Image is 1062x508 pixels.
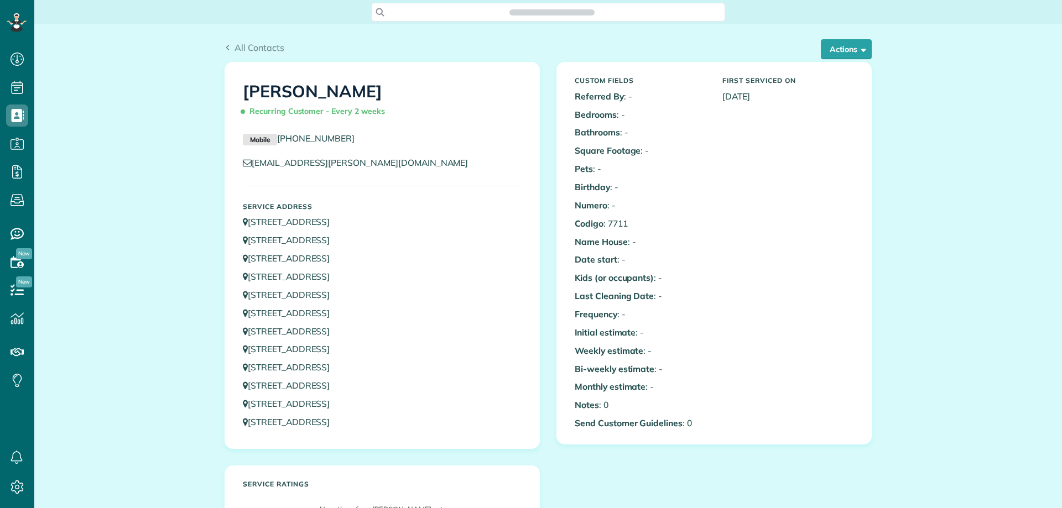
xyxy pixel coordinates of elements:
b: Last Cleaning Date [575,290,654,301]
b: Name House [575,236,628,247]
p: : - [575,363,706,375]
b: Codigo [575,218,603,229]
b: Bathrooms [575,127,620,138]
a: [STREET_ADDRESS] [243,253,340,264]
p: : - [575,108,706,121]
p: : 0 [575,417,706,430]
button: Actions [821,39,872,59]
a: [STREET_ADDRESS] [243,289,340,300]
b: Notes [575,399,599,410]
p: : - [575,90,706,103]
p: : - [575,144,706,157]
b: Send Customer Guidelines [575,417,683,428]
a: [STREET_ADDRESS] [243,216,340,227]
a: [STREET_ADDRESS] [243,343,340,354]
p: : - [575,199,706,212]
a: [STREET_ADDRESS] [243,380,340,391]
b: Square Footage [575,145,641,156]
b: Birthday [575,181,610,192]
p: : 0 [575,399,706,411]
b: Bedrooms [575,109,617,120]
span: New [16,276,32,287]
a: [STREET_ADDRESS] [243,234,340,245]
p: : - [575,271,706,284]
b: Monthly estimate [575,381,645,392]
b: Bi-weekly estimate [575,363,654,374]
p: : - [575,126,706,139]
b: Kids (or occupants) [575,272,654,283]
p: : - [575,308,706,321]
p: : - [575,326,706,339]
h1: [PERSON_NAME] [243,82,522,121]
h5: Custom Fields [575,77,706,84]
a: Mobile[PHONE_NUMBER] [243,133,355,144]
span: All Contacts [235,42,284,53]
p: : - [575,235,706,248]
p: : - [575,253,706,266]
a: [STREET_ADDRESS] [243,416,340,427]
p: : 7711 [575,217,706,230]
p: : - [575,344,706,357]
a: [STREET_ADDRESS] [243,307,340,318]
a: [STREET_ADDRESS] [243,362,340,373]
h5: First Serviced On [722,77,853,84]
p: : - [575,163,706,175]
p: [DATE] [722,90,853,103]
span: Search ZenMaid… [520,7,583,18]
a: [EMAIL_ADDRESS][PERSON_NAME][DOMAIN_NAME] [243,157,478,168]
span: New [16,248,32,259]
span: Recurring Customer - Every 2 weeks [243,102,389,121]
a: All Contacts [225,41,284,54]
a: [STREET_ADDRESS] [243,326,340,337]
h5: Service ratings [243,480,522,488]
b: Pets [575,163,593,174]
small: Mobile [243,134,277,146]
b: Initial estimate [575,327,636,338]
b: Weekly estimate [575,345,643,356]
a: [STREET_ADDRESS] [243,398,340,409]
p: : - [575,380,706,393]
p: : - [575,290,706,302]
a: [STREET_ADDRESS] [243,271,340,282]
b: Date start [575,254,617,265]
h5: Service Address [243,203,522,210]
b: Frequency [575,308,617,320]
b: Numero [575,200,607,211]
b: Referred By [575,91,624,102]
p: : - [575,181,706,193]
